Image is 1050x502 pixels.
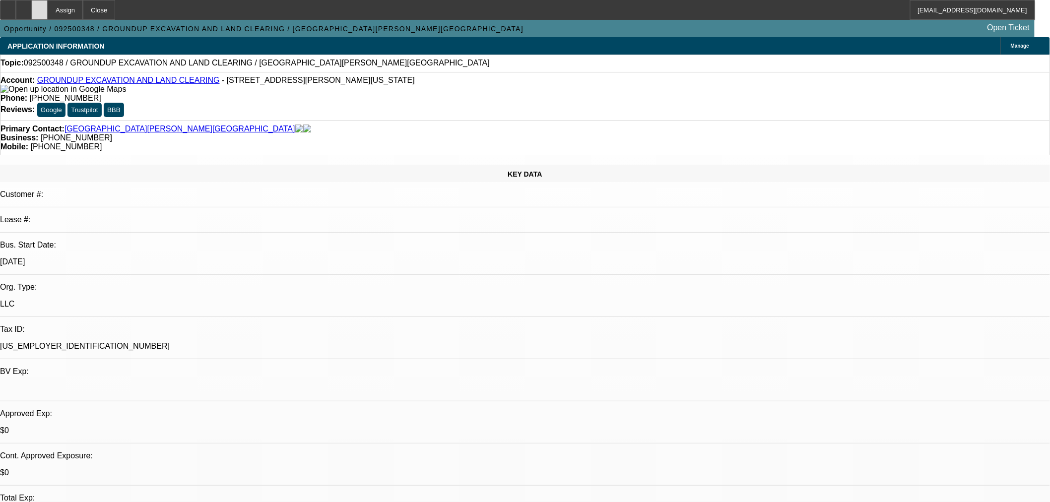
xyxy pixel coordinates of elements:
span: [PHONE_NUMBER] [30,94,101,102]
span: - [STREET_ADDRESS][PERSON_NAME][US_STATE] [222,76,415,84]
strong: Business: [0,133,38,142]
strong: Topic: [0,59,24,67]
span: [PHONE_NUMBER] [41,133,112,142]
strong: Primary Contact: [0,125,65,133]
strong: Reviews: [0,105,35,114]
strong: Account: [0,76,35,84]
span: APPLICATION INFORMATION [7,42,104,50]
button: Google [37,103,66,117]
span: KEY DATA [508,170,542,178]
a: View Google Maps [0,85,126,93]
strong: Phone: [0,94,27,102]
span: Opportunity / 092500348 / GROUNDUP EXCAVATION AND LAND CLEARING / [GEOGRAPHIC_DATA][PERSON_NAME][... [4,25,524,33]
strong: Mobile: [0,142,28,151]
button: Trustpilot [67,103,101,117]
a: Open Ticket [984,19,1034,36]
a: GROUNDUP EXCAVATION AND LAND CLEARING [37,76,220,84]
a: [GEOGRAPHIC_DATA][PERSON_NAME][GEOGRAPHIC_DATA] [65,125,295,133]
span: Manage [1011,43,1029,49]
img: Open up location in Google Maps [0,85,126,94]
img: linkedin-icon.png [303,125,311,133]
span: [PHONE_NUMBER] [30,142,102,151]
button: BBB [104,103,124,117]
img: facebook-icon.png [295,125,303,133]
span: 092500348 / GROUNDUP EXCAVATION AND LAND CLEARING / [GEOGRAPHIC_DATA][PERSON_NAME][GEOGRAPHIC_DATA] [24,59,490,67]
